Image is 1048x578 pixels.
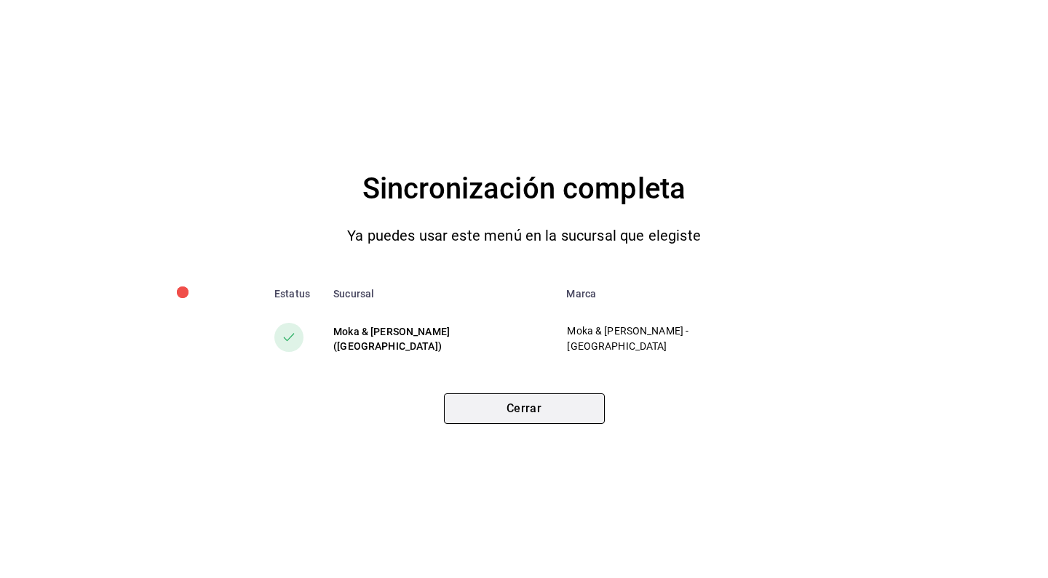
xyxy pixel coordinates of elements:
[555,276,797,311] th: Marca
[333,324,543,353] div: Moka & [PERSON_NAME] ([GEOGRAPHIC_DATA])
[444,393,605,424] button: Cerrar
[347,224,701,247] p: Ya puedes usar este menú en la sucursal que elegiste
[251,276,322,311] th: Estatus
[567,324,773,354] p: Moka & [PERSON_NAME] - [GEOGRAPHIC_DATA]
[362,166,686,212] h4: Sincronización completa
[322,276,555,311] th: Sucursal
